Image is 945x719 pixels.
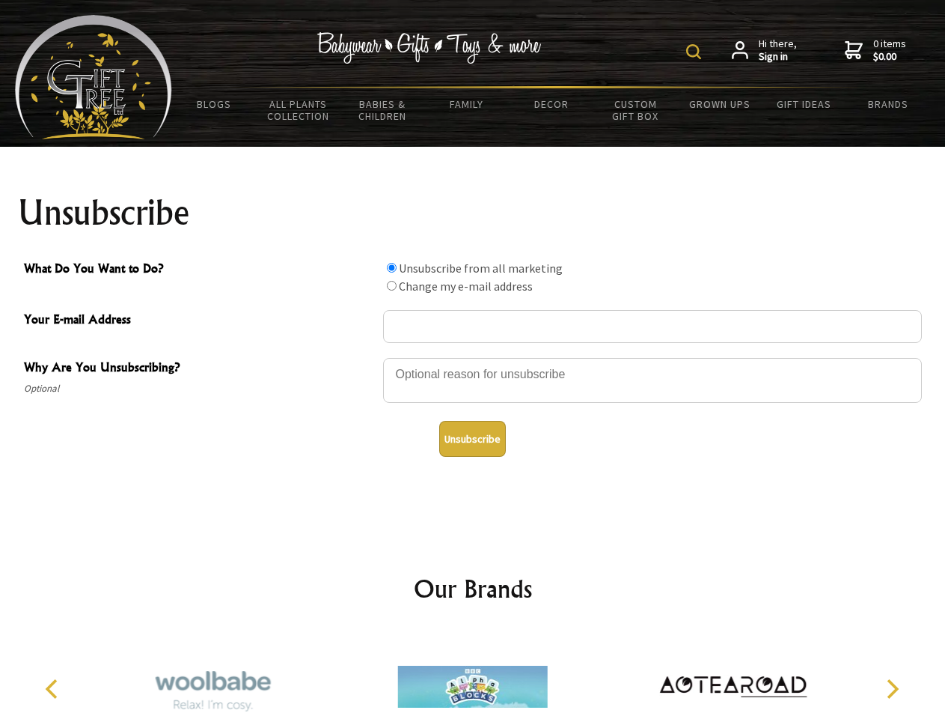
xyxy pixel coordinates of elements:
[759,37,797,64] span: Hi there,
[425,88,510,120] a: Family
[399,279,533,294] label: Change my e-mail address
[387,281,397,291] input: What Do You Want to Do?
[24,380,376,398] span: Optional
[759,50,797,64] strong: Sign in
[383,358,922,403] textarea: Why Are You Unsubscribing?
[24,358,376,380] span: Why Are You Unsubscribing?
[686,44,701,59] img: product search
[873,50,906,64] strong: $0.00
[30,571,916,607] h2: Our Brands
[509,88,593,120] a: Decor
[15,15,172,139] img: Babyware - Gifts - Toys and more...
[593,88,678,132] a: Custom Gift Box
[846,88,931,120] a: Brands
[24,310,376,332] span: Your E-mail Address
[317,32,542,64] img: Babywear - Gifts - Toys & more
[677,88,762,120] a: Grown Ups
[383,310,922,343] input: Your E-mail Address
[732,37,797,64] a: Hi there,Sign in
[762,88,846,120] a: Gift Ideas
[439,421,506,457] button: Unsubscribe
[873,37,906,64] span: 0 items
[875,673,908,706] button: Next
[845,37,906,64] a: 0 items$0.00
[340,88,425,132] a: Babies & Children
[18,195,928,231] h1: Unsubscribe
[387,263,397,273] input: What Do You Want to Do?
[37,673,70,706] button: Previous
[399,261,563,276] label: Unsubscribe from all marketing
[172,88,257,120] a: BLOGS
[257,88,341,132] a: All Plants Collection
[24,259,376,281] span: What Do You Want to Do?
